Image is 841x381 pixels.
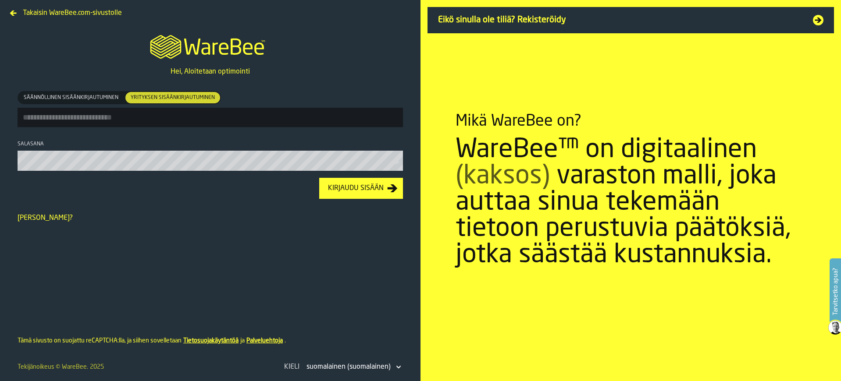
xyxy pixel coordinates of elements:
button: button-Kirjaudu sisään [319,178,403,199]
div: KieliDropdownMenuValue-fi-FI [282,360,403,374]
label: button-switch-multi-Yrityksen sisäänkirjautuminen [125,91,221,104]
label: button-switch-multi-Säännöllinen sisäänkirjautuminen [18,91,125,104]
div: Kirjaudu sisään [324,183,387,194]
span: (kaksos) [456,163,550,190]
a: Tietosuojakäytäntöä [183,338,239,344]
label: Tarvitsetko apua? [830,259,840,324]
button: button-toolbar-Salasana [391,158,401,166]
span: Tekijänoikeus © [18,364,60,370]
div: thumb [125,92,220,103]
label: button-toolbar-Salasana [18,141,403,171]
p: Hei, Aloitetaan optimointi [171,67,250,77]
div: Mikä WareBee on? [456,113,581,130]
a: Palveluehtoja [246,338,283,344]
input: button-toolbar-Salasana [18,151,403,171]
a: logo-header [142,25,278,67]
span: Eikö sinulla ole tiliä? Rekisteröidy [438,14,802,26]
span: 2025 [90,364,104,370]
div: DropdownMenuValue-fi-FI [306,362,391,372]
label: button-toolbar-[object Object] [18,91,403,127]
span: Takaisin WareBee.com-sivustolle [23,8,122,18]
div: Kieli [282,362,301,372]
div: thumb [18,92,124,103]
a: WareBee. [62,364,88,370]
input: button-toolbar-[object Object] [18,108,403,127]
div: Salasana [18,141,403,147]
span: Säännöllinen sisäänkirjautuminen [20,94,122,102]
a: [PERSON_NAME]? [18,215,73,222]
a: Takaisin WareBee.com-sivustolle [7,7,125,14]
span: Yrityksen sisäänkirjautuminen [127,94,218,102]
a: Eikö sinulla ole tiliä? Rekisteröidy [428,7,834,33]
div: WareBee™ on digitaalinen varaston malli, joka auttaa sinua tekemään tietoon perustuvia päätöksiä,... [456,137,806,268]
